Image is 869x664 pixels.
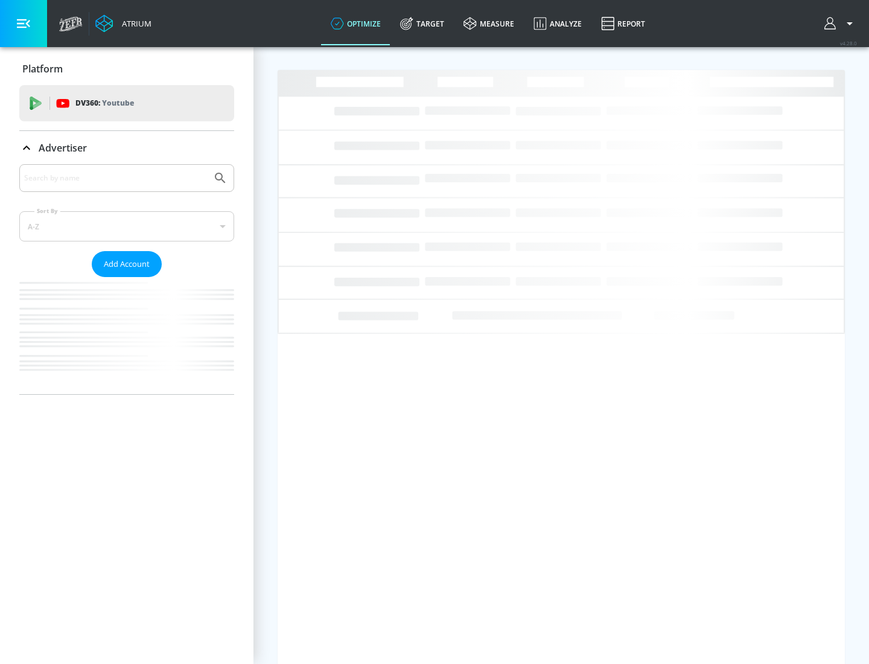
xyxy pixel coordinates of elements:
div: Advertiser [19,164,234,394]
a: measure [454,2,524,45]
a: optimize [321,2,390,45]
div: Advertiser [19,131,234,165]
a: Analyze [524,2,591,45]
p: Platform [22,62,63,75]
a: Atrium [95,14,151,33]
span: Add Account [104,257,150,271]
div: DV360: Youtube [19,85,234,121]
nav: list of Advertiser [19,277,234,394]
p: Youtube [102,97,134,109]
div: A-Z [19,211,234,241]
p: Advertiser [39,141,87,155]
button: Add Account [92,251,162,277]
div: Platform [19,52,234,86]
span: v 4.28.0 [840,40,857,46]
p: DV360: [75,97,134,110]
a: Report [591,2,655,45]
div: Atrium [117,18,151,29]
label: Sort By [34,207,60,215]
a: Target [390,2,454,45]
input: Search by name [24,170,207,186]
